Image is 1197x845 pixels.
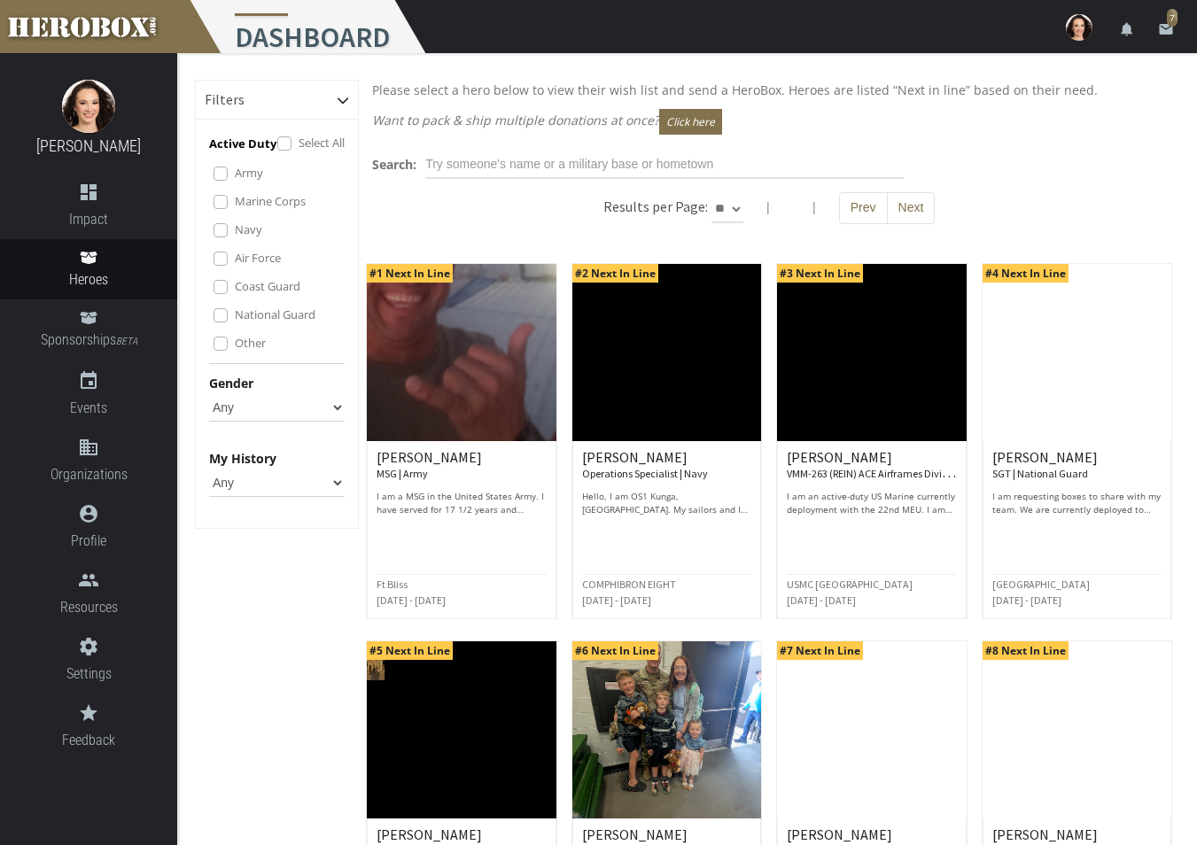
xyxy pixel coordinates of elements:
[992,593,1061,607] small: [DATE] - [DATE]
[367,264,453,283] span: #1 Next In Line
[787,593,856,607] small: [DATE] - [DATE]
[765,198,772,215] span: |
[582,490,751,516] p: Hello, I am OS1 Kunga, [GEOGRAPHIC_DATA]. My sailors and I are currently deployed with the USS IW...
[887,192,936,224] button: Next
[377,450,546,481] h6: [PERSON_NAME]
[787,578,913,591] small: USMC [GEOGRAPHIC_DATA]
[582,578,676,591] small: COMPHIBRON EIGHT
[582,467,708,480] small: Operations Specialist | Navy
[235,220,262,239] label: Navy
[777,641,863,660] span: #7 Next In Line
[372,154,416,174] label: Search:
[811,198,818,215] span: |
[299,133,345,152] label: Select All
[205,92,245,108] h6: Filters
[777,264,863,283] span: #3 Next In Line
[992,578,1090,591] small: [GEOGRAPHIC_DATA]
[377,593,446,607] small: [DATE] - [DATE]
[603,198,708,215] h6: Results per Page:
[235,191,306,211] label: Marine Corps
[377,467,428,480] small: MSG | Army
[116,336,137,347] small: BETA
[36,136,141,155] a: [PERSON_NAME]
[571,263,762,619] a: #2 Next In Line [PERSON_NAME] Operations Specialist | Navy Hello, I am OS1 Kunga, [GEOGRAPHIC_DAT...
[776,263,967,619] a: #3 Next In Line [PERSON_NAME] VMM-263 (REIN) ACE Airframes Division Chief | Marine Corps I am an ...
[572,641,658,660] span: #6 Next In Line
[377,578,408,591] small: Ft Bliss
[366,263,556,619] a: #1 Next In Line [PERSON_NAME] MSG | Army I am a MSG in the United States Army. I have served for ...
[372,109,1166,135] p: Want to pack & ship multiple donations at once?
[1167,9,1178,27] span: 7
[983,641,1069,660] span: #8 Next In Line
[235,276,300,296] label: Coast Guard
[787,490,956,516] p: I am an active-duty US Marine currently deployment with the 22nd MEU. I am the Airframes Division...
[839,192,888,224] button: Prev
[425,151,904,179] input: Try someone's name or a military base or hometown
[787,450,956,481] h6: [PERSON_NAME]
[62,80,115,133] img: image
[372,80,1166,100] p: Please select a hero below to view their wish list and send a HeroBox. Heroes are listed “Next in...
[787,463,1050,481] small: VMM-263 (REIN) ACE Airframes Division Chief | Marine Corps
[209,134,276,154] p: Active Duty
[992,490,1162,516] p: I am requesting boxes to share with my team. We are currently deployed to [GEOGRAPHIC_DATA].
[983,264,1069,283] span: #4 Next In Line
[209,373,253,393] label: Gender
[209,448,276,469] label: My History
[235,305,315,324] label: National Guard
[1158,21,1174,37] i: email
[235,333,266,353] label: Other
[992,450,1162,481] h6: [PERSON_NAME]
[367,641,453,660] span: #5 Next In Line
[377,490,546,516] p: I am a MSG in the United States Army. I have served for 17 1/2 years and currently on another dep...
[1119,21,1135,37] i: notifications
[572,264,658,283] span: #2 Next In Line
[235,248,281,267] label: Air Force
[235,163,263,182] label: Army
[982,263,1172,619] a: #4 Next In Line [PERSON_NAME] SGT | National Guard I am requesting boxes to share with my team. W...
[582,593,651,607] small: [DATE] - [DATE]
[992,467,1088,480] small: SGT | National Guard
[659,109,722,135] button: Click here
[582,450,751,481] h6: [PERSON_NAME]
[1066,14,1092,41] img: user-image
